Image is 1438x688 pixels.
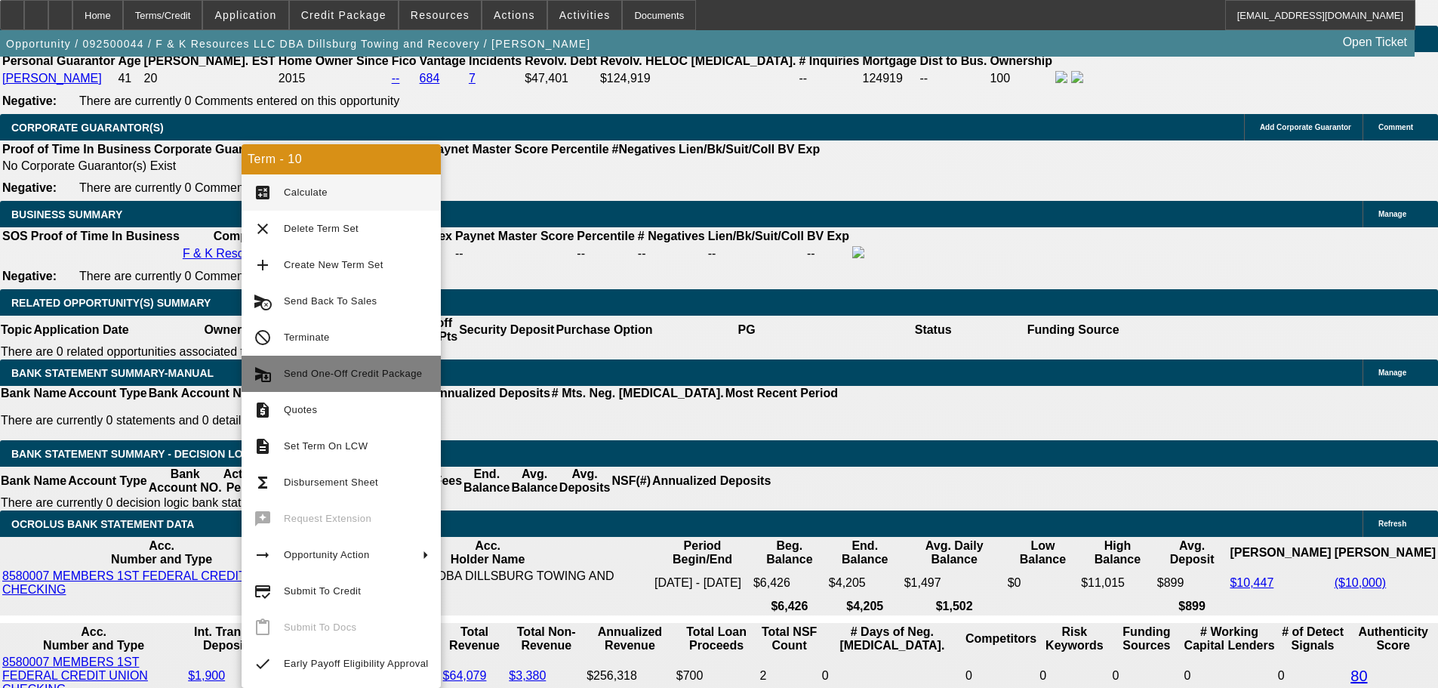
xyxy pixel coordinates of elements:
b: BV Exp [807,230,849,242]
th: Acc. Number and Type [2,538,322,567]
th: Fees [434,467,463,495]
th: Proof of Time In Business [30,229,180,244]
th: Acc. Number and Type [2,625,186,653]
a: 8580007 MEMBERS 1ST FEDERAL CREDIT UNION CHECKING [2,569,288,596]
span: Activities [559,9,611,21]
span: OCROLUS BANK STATEMENT DATA [11,518,194,530]
span: 0 [1184,669,1190,682]
th: End. Balance [828,538,902,567]
div: $256,318 [587,669,673,683]
th: Avg. Deposits [559,467,611,495]
span: Resources [411,9,470,21]
span: Terminate [284,332,330,343]
td: [DATE] - [DATE] [654,569,751,597]
td: 41 [117,70,141,87]
span: Credit Package [301,9,386,21]
th: Acc. Holder Name [323,538,652,567]
b: # Employees [307,143,381,156]
th: $899 [1156,599,1228,614]
mat-icon: not_interested [254,329,272,347]
b: Lien/Bk/Suit/Coll [679,143,774,156]
b: Dist to Bus. [920,54,987,67]
mat-icon: functions [254,474,272,492]
th: End. Balance [463,467,510,495]
img: facebook-icon.png [1055,71,1067,83]
th: Beg. Balance [753,538,827,567]
span: Create New Term Set [284,259,383,270]
th: Low Balance [1007,538,1079,567]
a: 80 [1350,668,1367,684]
td: $4,205 [828,569,902,597]
th: [PERSON_NAME] [1229,538,1332,567]
span: Application [214,9,276,21]
th: Purchase Option [555,316,653,344]
div: -- [455,247,574,261]
mat-icon: check [254,655,272,673]
td: 100 [989,70,1053,87]
b: Paynet Master Score [455,230,574,242]
th: Avg. Balance [510,467,558,495]
b: Paydex [384,143,426,156]
b: # Negatives [638,230,705,242]
span: Calculate [284,187,328,198]
a: $64,079 [443,669,487,682]
b: Corporate Guarantor [154,143,273,156]
b: Percentile [551,143,608,156]
th: Sum of the Total NSF Count and Total Overdraft Fee Count from Ocrolus [759,625,819,653]
p: There are currently 0 statements and 0 details entered on this opportunity [1,414,838,427]
td: F & K RESOURCES DBA DILLSBURG TOWING AND RECOVERY [323,569,652,597]
th: Security Deposit [458,316,555,344]
b: Revolv. HELOC [MEDICAL_DATA]. [600,54,796,67]
span: RELATED OPPORTUNITY(S) SUMMARY [11,297,211,309]
td: -- [798,70,860,87]
img: linkedin-icon.png [1071,71,1083,83]
th: Int. Transfer Deposits [187,625,269,653]
b: Paydex [410,230,452,242]
button: Actions [482,1,547,29]
b: Negative: [2,94,57,107]
th: # Mts. Neg. [MEDICAL_DATA]. [551,386,725,401]
span: Comment [1378,123,1413,131]
span: BUSINESS SUMMARY [11,208,122,221]
td: No Corporate Guarantor(s) Exist [2,159,827,174]
a: [PERSON_NAME] [2,72,102,85]
span: Set Term On LCW [284,440,368,452]
mat-icon: cancel_schedule_send [254,292,272,310]
mat-icon: request_quote [254,401,272,419]
span: Actions [494,9,535,21]
mat-icon: calculate [254,184,272,202]
mat-icon: credit_score [254,582,272,600]
th: Account Type [67,386,148,401]
th: Funding Sources [1111,625,1181,653]
span: Opportunity / 092500044 / F & K Resources LLC DBA Dillsburg Towing and Recovery / [PERSON_NAME] [6,38,590,50]
th: Period Begin/End [654,538,751,567]
span: Add Corporate Guarantor [1260,123,1351,131]
td: -- [707,245,805,262]
th: # of Detect Signals [1277,625,1348,653]
th: # Working Capital Lenders [1183,625,1275,653]
a: F & K Resources LLC [183,247,300,260]
b: Ownership [990,54,1052,67]
th: PG [653,316,839,344]
button: Activities [548,1,622,29]
th: Owner [130,316,316,344]
mat-icon: description [254,437,272,455]
b: Negative: [2,270,57,282]
div: -- [638,247,705,261]
th: Authenticity Score [1350,625,1436,653]
th: NSF(#) [611,467,651,495]
b: #Negatives [612,143,676,156]
th: Total Revenue [442,625,507,653]
td: $899 [1156,569,1228,597]
th: Avg. Daily Balance [904,538,1005,567]
a: ($10,000) [1335,576,1387,589]
span: 2015 [279,72,306,85]
th: Application Date [32,316,129,344]
td: 20 [143,70,276,87]
th: High Balance [1080,538,1155,567]
th: $4,205 [828,599,902,614]
a: $10,447 [1230,576,1273,589]
span: Bank Statement Summary - Decision Logic [11,448,262,460]
th: Bank Account NO. [148,386,255,401]
span: There are currently 0 Comments entered on this opportunity [79,181,399,194]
